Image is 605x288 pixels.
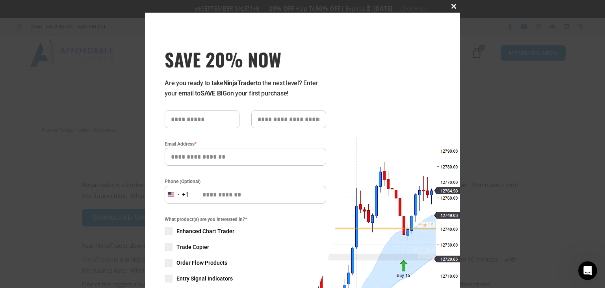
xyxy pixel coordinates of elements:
strong: SAVE BIG [200,90,227,97]
span: Order Flow Products [176,259,227,267]
iframe: Intercom live chat [578,261,597,280]
div: +1 [182,190,190,200]
label: Phone (Optional) [165,178,326,185]
label: Order Flow Products [165,259,326,267]
button: Selected country [165,186,190,204]
span: What product(s) are you interested in? [165,215,326,223]
span: Trade Copier [176,243,209,251]
label: Trade Copier [165,243,326,251]
p: Are you ready to take to the next level? Enter your email to on your first purchase! [165,78,326,99]
strong: NinjaTrader [223,79,256,87]
span: Entry Signal Indicators [176,275,233,282]
label: Email Address [165,140,326,148]
span: Enhanced Chart Trader [176,227,234,235]
label: Enhanced Chart Trader [165,227,326,235]
span: SAVE 20% NOW [165,48,326,70]
label: Entry Signal Indicators [165,275,326,282]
